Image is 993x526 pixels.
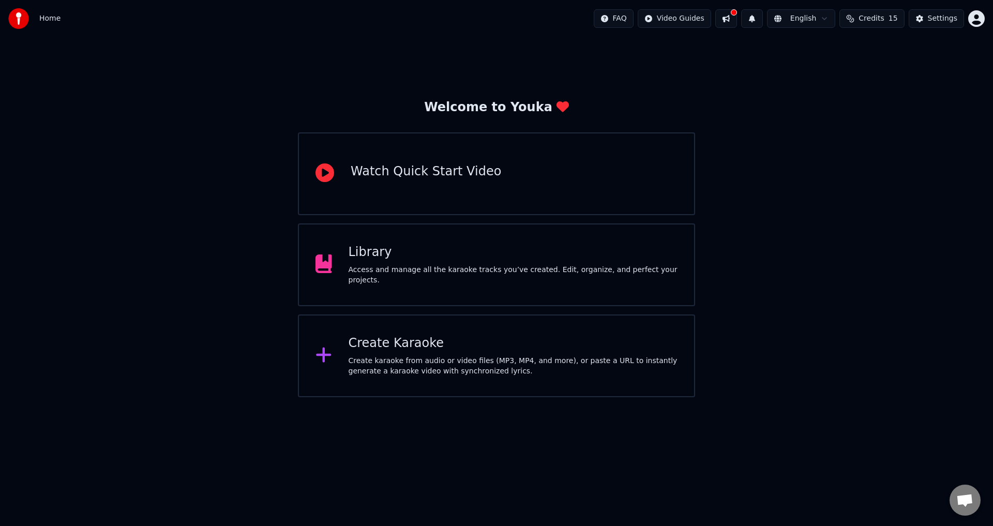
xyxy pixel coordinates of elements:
span: Home [39,13,61,24]
div: Create karaoke from audio or video files (MP3, MP4, and more), or paste a URL to instantly genera... [349,356,678,377]
nav: breadcrumb [39,13,61,24]
div: Open chat [950,485,981,516]
div: Library [349,244,678,261]
button: Credits15 [839,9,904,28]
div: Watch Quick Start Video [351,163,501,180]
span: 15 [889,13,898,24]
img: youka [8,8,29,29]
div: Welcome to Youka [424,99,569,116]
button: Video Guides [638,9,711,28]
button: FAQ [594,9,634,28]
span: Credits [859,13,884,24]
div: Settings [928,13,957,24]
div: Create Karaoke [349,335,678,352]
button: Settings [909,9,964,28]
div: Access and manage all the karaoke tracks you’ve created. Edit, organize, and perfect your projects. [349,265,678,285]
